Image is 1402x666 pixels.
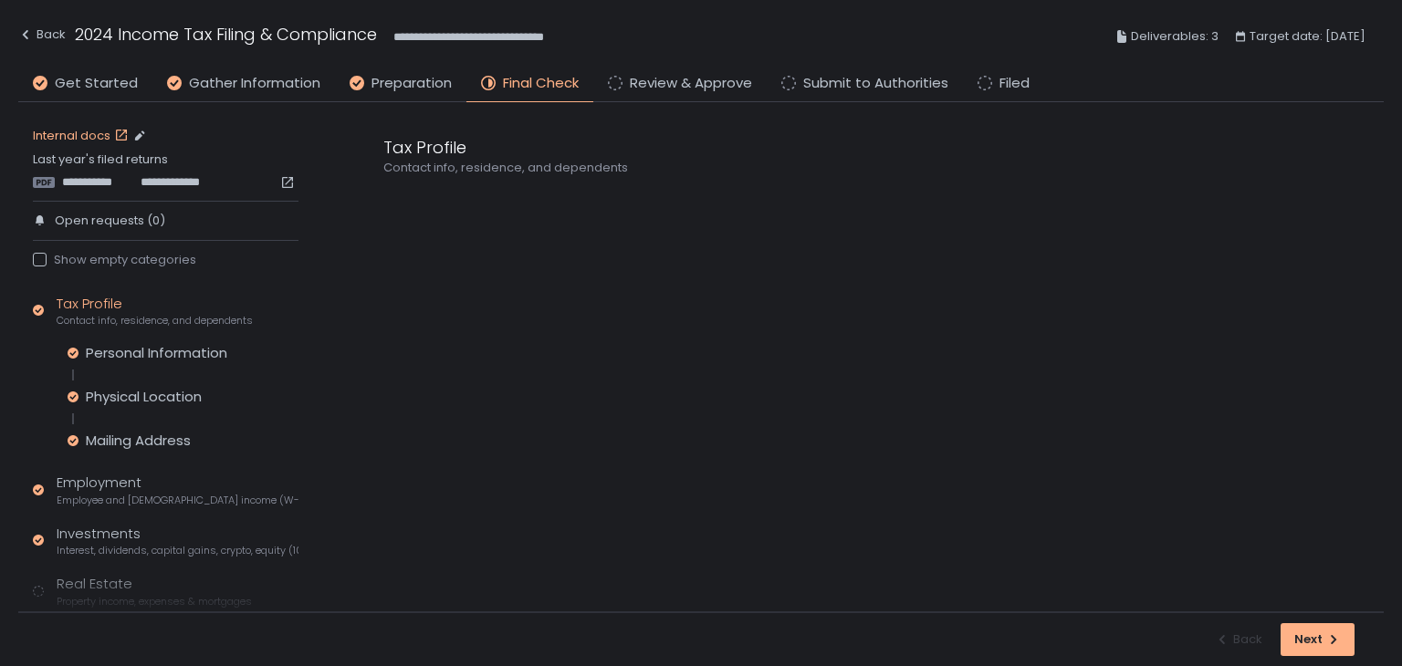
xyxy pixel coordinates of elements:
span: Final Check [503,73,579,94]
div: Employment [57,473,298,507]
h1: 2024 Income Tax Filing & Compliance [75,22,377,47]
span: Get Started [55,73,138,94]
span: Contact info, residence, and dependents [57,314,253,328]
div: Back [18,24,66,46]
span: Open requests (0) [55,213,165,229]
button: Back [18,22,66,52]
span: Submit to Authorities [803,73,948,94]
span: Interest, dividends, capital gains, crypto, equity (1099s, K-1s) [57,544,298,557]
div: Physical Location [86,388,202,406]
span: Preparation [371,73,452,94]
div: Personal Information [86,344,227,362]
span: Filed [999,73,1030,94]
div: Contact info, residence, and dependents [383,160,1260,176]
a: Internal docs [33,128,132,144]
button: Next [1281,623,1355,656]
div: Tax Profile [383,135,1260,160]
div: Next [1294,631,1341,648]
div: Investments [57,524,298,558]
div: Real Estate [57,574,252,609]
span: Gather Information [189,73,320,94]
span: Review & Approve [630,73,752,94]
span: Target date: [DATE] [1250,26,1365,47]
span: Property income, expenses & mortgages [57,595,252,609]
div: Tax Profile [57,294,253,328]
div: Mailing Address [86,432,191,450]
span: Deliverables: 3 [1131,26,1219,47]
div: Last year's filed returns [33,151,298,190]
span: Employee and [DEMOGRAPHIC_DATA] income (W-2s) [57,494,298,507]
